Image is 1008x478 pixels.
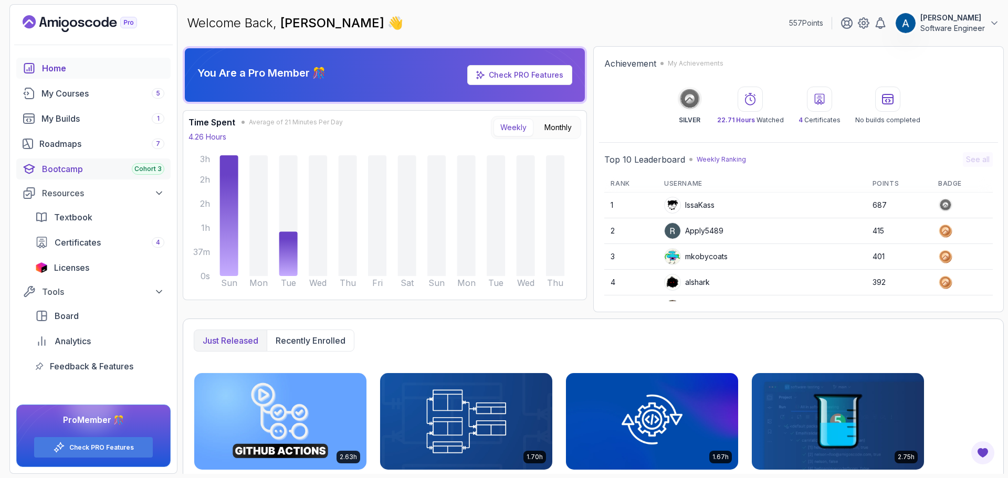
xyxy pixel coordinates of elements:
a: board [29,305,171,326]
p: 1.67h [712,453,729,461]
p: Watched [717,116,784,124]
span: Average of 21 Minutes Per Day [249,118,343,126]
p: Software Engineer [920,23,985,34]
p: No builds completed [855,116,920,124]
div: Home [42,62,164,75]
a: analytics [29,331,171,352]
p: Welcome Back, [187,15,403,31]
p: Just released [203,334,258,347]
img: Java Unit Testing and TDD card [752,373,924,470]
td: 401 [866,244,932,270]
tspan: 0s [201,271,210,281]
th: Rank [604,175,658,193]
span: 👋 [385,12,406,34]
p: Weekly Ranking [697,155,746,164]
button: Weekly [493,119,533,136]
div: Tools [42,285,164,298]
a: textbook [29,207,171,228]
p: SILVER [679,116,700,124]
a: feedback [29,356,171,377]
button: Open Feedback Button [970,440,995,465]
tspan: Sat [401,278,414,288]
tspan: 37m [193,247,210,257]
span: 1 [157,114,160,123]
div: Bootcamp [42,163,164,175]
p: Certificates [799,116,841,124]
span: Board [55,310,79,322]
td: 415 [866,218,932,244]
div: fiercehummingbirdb9500 [664,300,773,316]
span: [PERSON_NAME] [280,15,387,30]
a: certificates [29,232,171,253]
span: Cohort 3 [134,165,162,173]
th: Badge [932,175,993,193]
img: user profile image [665,197,680,213]
span: Textbook [54,211,92,224]
td: 2 [604,218,658,244]
p: 4.26 Hours [188,132,226,142]
a: home [16,58,171,79]
span: Feedback & Features [50,360,133,373]
a: licenses [29,257,171,278]
img: default monster avatar [665,249,680,264]
th: Points [866,175,932,193]
tspan: 3h [200,154,210,164]
tspan: Thu [547,278,563,288]
span: Analytics [55,335,91,347]
td: 4 [604,270,658,295]
img: user profile image [665,274,680,290]
img: jetbrains icon [35,262,48,273]
button: See all [963,152,993,167]
a: Check PRO Features [467,65,572,85]
span: Certificates [55,236,101,249]
div: My Builds [41,112,164,125]
div: IssaKass [664,197,715,214]
p: My Achievements [668,59,723,68]
a: courses [16,83,171,104]
h2: Top 10 Leaderboard [604,153,685,166]
p: 2.63h [340,453,357,461]
button: Check PRO Features [34,437,153,458]
a: Landing page [23,15,161,32]
span: 4 [156,238,160,247]
p: You Are a Pro Member 🎊 [197,66,325,80]
p: 557 Points [789,18,823,28]
button: user profile image[PERSON_NAME]Software Engineer [895,13,1000,34]
tspan: Tue [281,278,296,288]
tspan: Sun [428,278,445,288]
button: Tools [16,282,171,301]
tspan: 2h [200,198,210,209]
p: [PERSON_NAME] [920,13,985,23]
div: Roadmaps [39,137,164,150]
td: 687 [866,193,932,218]
div: mkobycoats [664,248,728,265]
tspan: Mon [249,278,268,288]
tspan: Tue [488,278,503,288]
a: bootcamp [16,158,171,179]
tspan: Wed [517,278,534,288]
td: 392 [866,270,932,295]
span: 5 [156,89,160,98]
th: Username [658,175,866,193]
button: Resources [16,184,171,203]
img: user profile image [665,223,680,239]
img: Java Integration Testing card [566,373,738,470]
button: Recently enrolled [267,330,354,351]
div: alshark [664,274,710,291]
img: user profile image [665,300,680,316]
a: Check PRO Features [69,443,134,452]
tspan: Mon [457,278,476,288]
td: 5 [604,295,658,321]
h2: Achievement [604,57,656,70]
td: 1 [604,193,658,218]
img: CI/CD with GitHub Actions card [194,373,366,470]
span: 4 [799,116,803,124]
span: Licenses [54,261,89,274]
tspan: Fri [372,278,383,288]
a: roadmaps [16,133,171,154]
img: user profile image [896,13,916,33]
p: 2.75h [898,453,915,461]
h3: Time Spent [188,116,235,129]
tspan: 2h [200,174,210,185]
div: Apply5489 [664,222,723,239]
